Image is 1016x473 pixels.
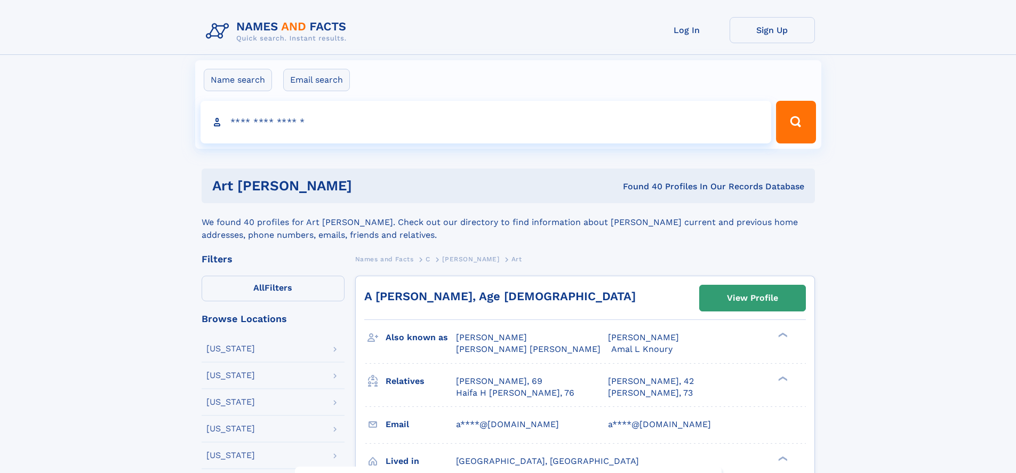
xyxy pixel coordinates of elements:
[442,255,499,263] span: [PERSON_NAME]
[644,17,730,43] a: Log In
[206,451,255,460] div: [US_STATE]
[426,255,430,263] span: C
[456,375,542,387] a: [PERSON_NAME], 69
[700,285,805,311] a: View Profile
[206,398,255,406] div: [US_STATE]
[775,455,788,462] div: ❯
[283,69,350,91] label: Email search
[201,101,772,143] input: search input
[202,276,345,301] label: Filters
[212,179,487,193] h1: Art [PERSON_NAME]
[775,332,788,339] div: ❯
[202,254,345,264] div: Filters
[386,415,456,434] h3: Email
[364,290,636,303] a: A [PERSON_NAME], Age [DEMOGRAPHIC_DATA]
[487,181,804,193] div: Found 40 Profiles In Our Records Database
[456,332,527,342] span: [PERSON_NAME]
[727,286,778,310] div: View Profile
[730,17,815,43] a: Sign Up
[202,17,355,46] img: Logo Names and Facts
[456,456,639,466] span: [GEOGRAPHIC_DATA], [GEOGRAPHIC_DATA]
[608,375,694,387] a: [PERSON_NAME], 42
[511,255,522,263] span: Art
[204,69,272,91] label: Name search
[206,344,255,353] div: [US_STATE]
[355,252,414,266] a: Names and Facts
[456,344,601,354] span: [PERSON_NAME] [PERSON_NAME]
[442,252,499,266] a: [PERSON_NAME]
[202,314,345,324] div: Browse Locations
[386,452,456,470] h3: Lived in
[202,203,815,242] div: We found 40 profiles for Art [PERSON_NAME]. Check out our directory to find information about [PE...
[426,252,430,266] a: C
[206,424,255,433] div: [US_STATE]
[206,371,255,380] div: [US_STATE]
[608,387,693,399] a: [PERSON_NAME], 73
[456,387,574,399] a: Haifa H [PERSON_NAME], 76
[608,332,679,342] span: [PERSON_NAME]
[611,344,673,354] span: Amal L Knoury
[776,101,815,143] button: Search Button
[386,372,456,390] h3: Relatives
[386,328,456,347] h3: Also known as
[775,375,788,382] div: ❯
[253,283,265,293] span: All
